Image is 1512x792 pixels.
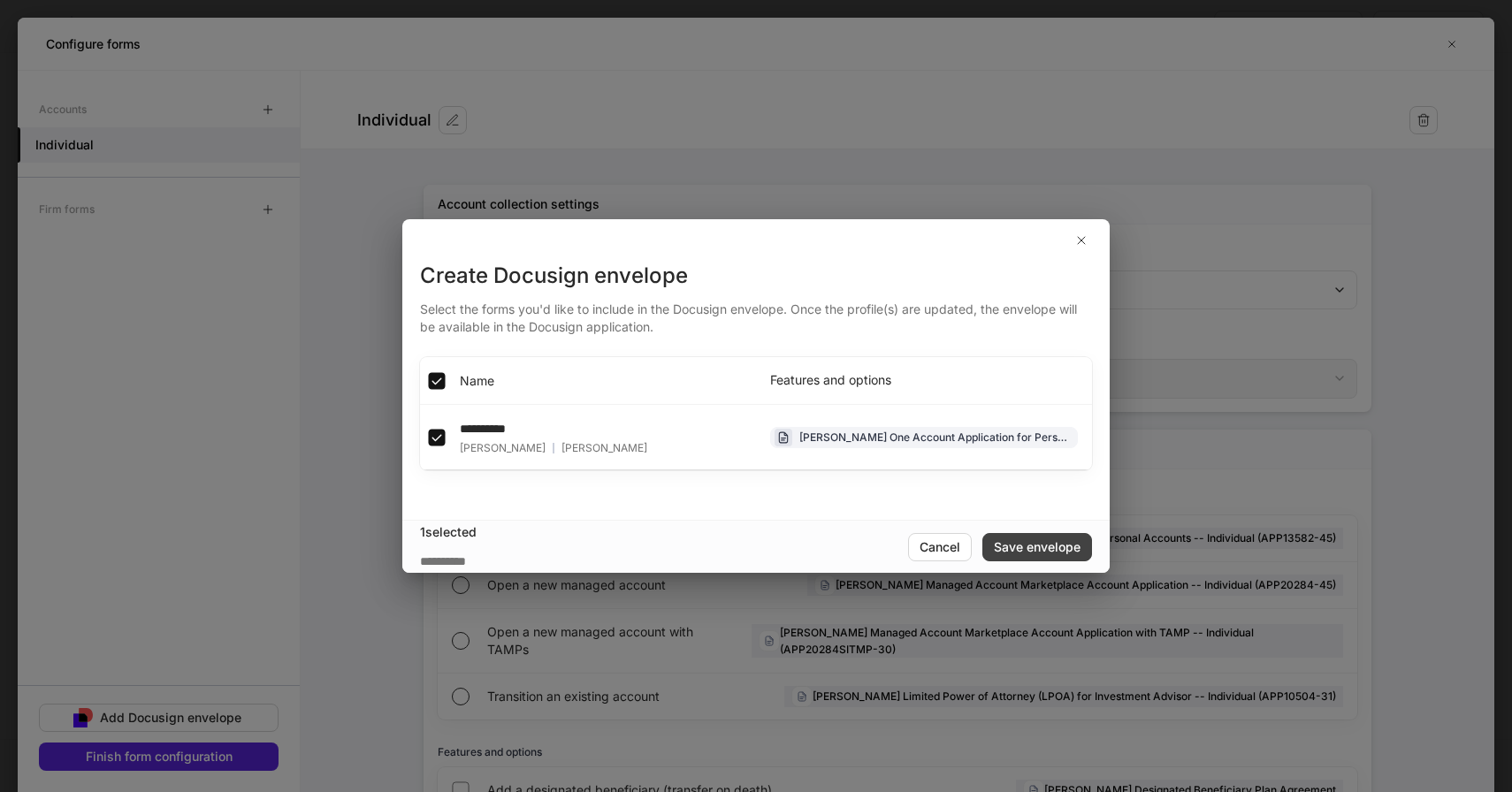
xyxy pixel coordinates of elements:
span: [PERSON_NAME] [561,441,647,455]
span: Name [460,372,494,390]
div: Cancel [920,538,960,556]
th: Features and options [756,357,1092,405]
div: 1 selected [420,523,908,541]
div: Save envelope [994,538,1081,556]
div: Create Docusign envelope [420,262,1092,290]
button: Save envelope [982,533,1092,561]
div: [PERSON_NAME] [460,441,647,455]
div: [PERSON_NAME] One Account Application for Personal Accounts -- Individual (APP13582-45) [799,429,1070,445]
div: Select the forms you'd like to include in the Docusign envelope. Once the profile(s) are updated,... [420,290,1092,336]
button: Cancel [908,533,972,561]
